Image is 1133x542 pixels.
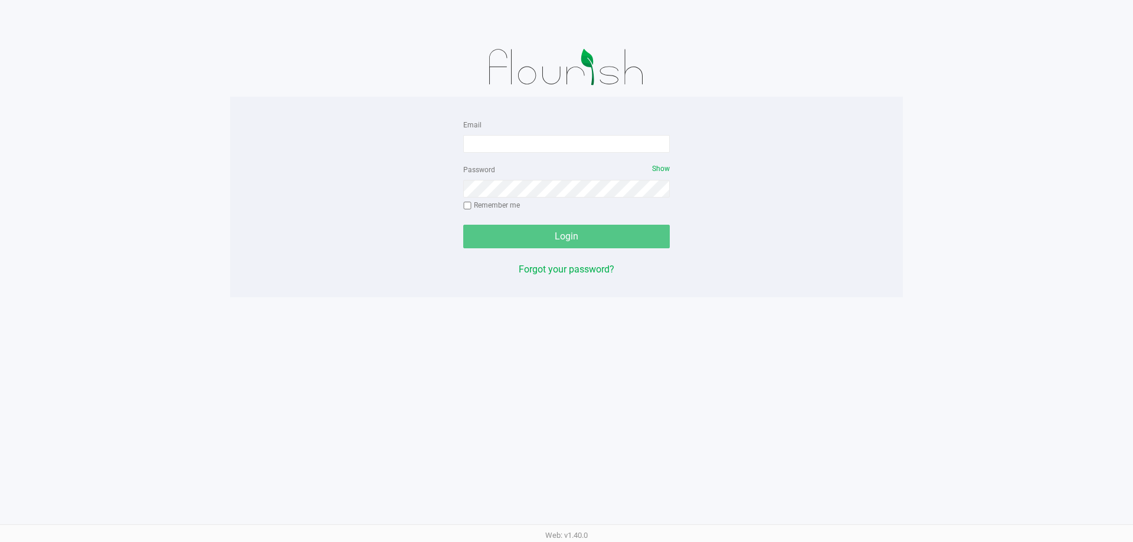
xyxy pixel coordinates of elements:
button: Forgot your password? [519,262,614,277]
label: Password [463,165,495,175]
label: Email [463,120,482,130]
span: Show [652,165,670,173]
span: Web: v1.40.0 [545,531,588,540]
label: Remember me [463,200,520,211]
input: Remember me [463,202,471,210]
